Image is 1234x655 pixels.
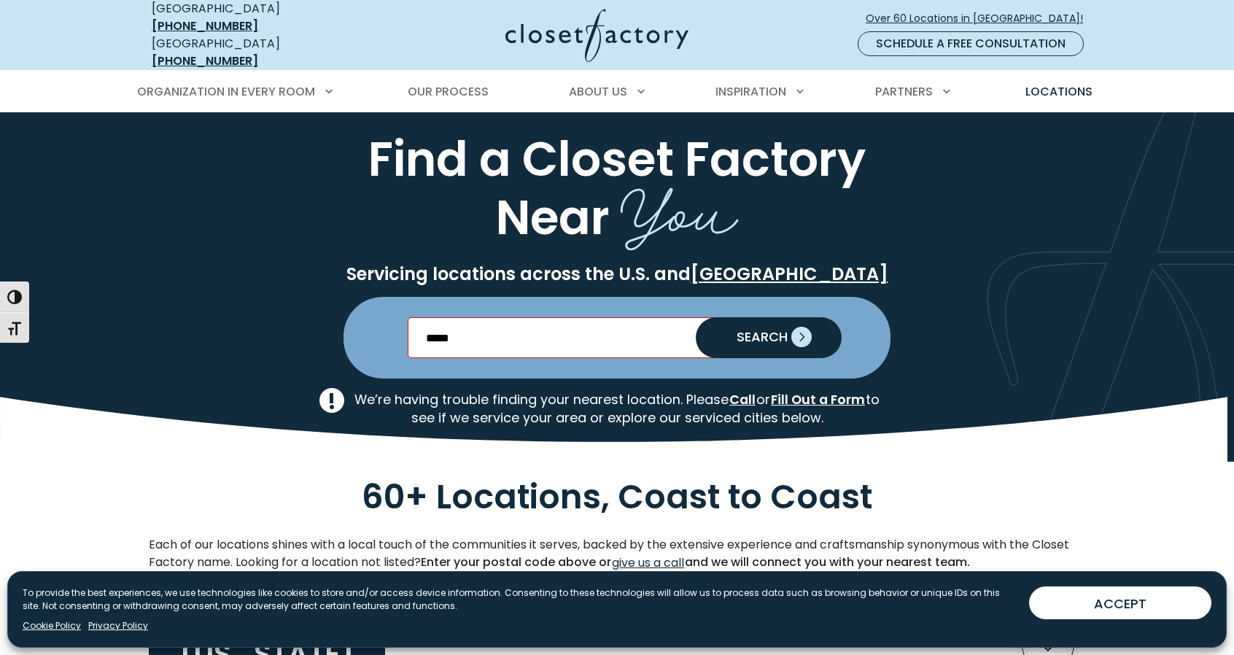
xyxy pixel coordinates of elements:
span: Find a Closet Factory [368,126,866,193]
span: Near [496,185,610,251]
span: Locations [1025,83,1093,100]
nav: Primary Menu [127,71,1107,112]
a: give us a call [611,554,685,573]
img: Closet Factory Logo [505,9,688,62]
p: Servicing locations across the U.S. and [149,263,1085,285]
span: About Us [569,83,627,100]
span: Inspiration [715,83,786,100]
a: Over 60 Locations in [GEOGRAPHIC_DATA]! [865,6,1095,31]
button: Search our Nationwide Locations [696,317,842,358]
div: [GEOGRAPHIC_DATA] [152,35,363,70]
span: Over 60 Locations in [GEOGRAPHIC_DATA]! [866,11,1095,26]
input: Enter Postal Code [408,317,827,358]
p: We’re having trouble finding your nearest location. Please or to see if we service your area or e... [354,390,880,427]
a: [PHONE_NUMBER] [152,18,258,34]
span: You [621,157,738,256]
tspan: ! [327,386,336,417]
p: Each of our locations shines with a local touch of the communities it serves, backed by the exten... [149,536,1085,573]
a: Call [729,390,756,409]
span: Organization in Every Room [137,83,315,100]
a: Schedule a Free Consultation [858,31,1084,56]
span: Partners [875,83,933,100]
span: Our Process [408,83,489,100]
p: To provide the best experiences, we use technologies like cookies to store and/or access device i... [23,586,1017,613]
a: [PHONE_NUMBER] [152,53,258,69]
strong: Enter your postal code above or and we will connect you with your nearest team. [421,554,970,570]
span: 60+ Locations, Coast to Coast [362,474,872,521]
a: Cookie Policy [23,619,81,632]
button: ACCEPT [1029,586,1211,619]
a: Privacy Policy [88,619,148,632]
a: [GEOGRAPHIC_DATA] [691,262,888,286]
a: Fill Out a Form [770,390,866,409]
span: SEARCH [725,330,788,344]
